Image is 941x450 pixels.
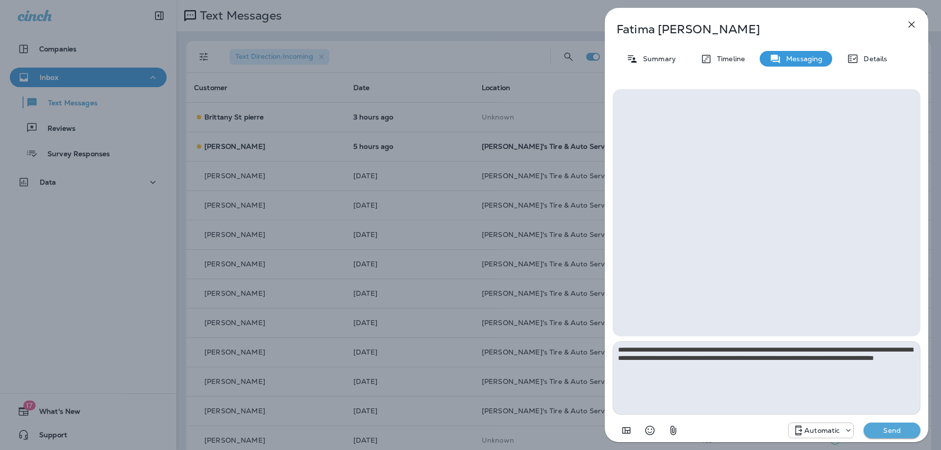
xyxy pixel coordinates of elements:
[712,55,745,63] p: Timeline
[859,55,887,63] p: Details
[640,421,660,440] button: Select an emoji
[871,426,913,435] p: Send
[617,421,636,440] button: Add in a premade template
[638,55,676,63] p: Summary
[804,426,840,434] p: Automatic
[781,55,822,63] p: Messaging
[864,423,920,438] button: Send
[617,23,884,36] p: Fatima [PERSON_NAME]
